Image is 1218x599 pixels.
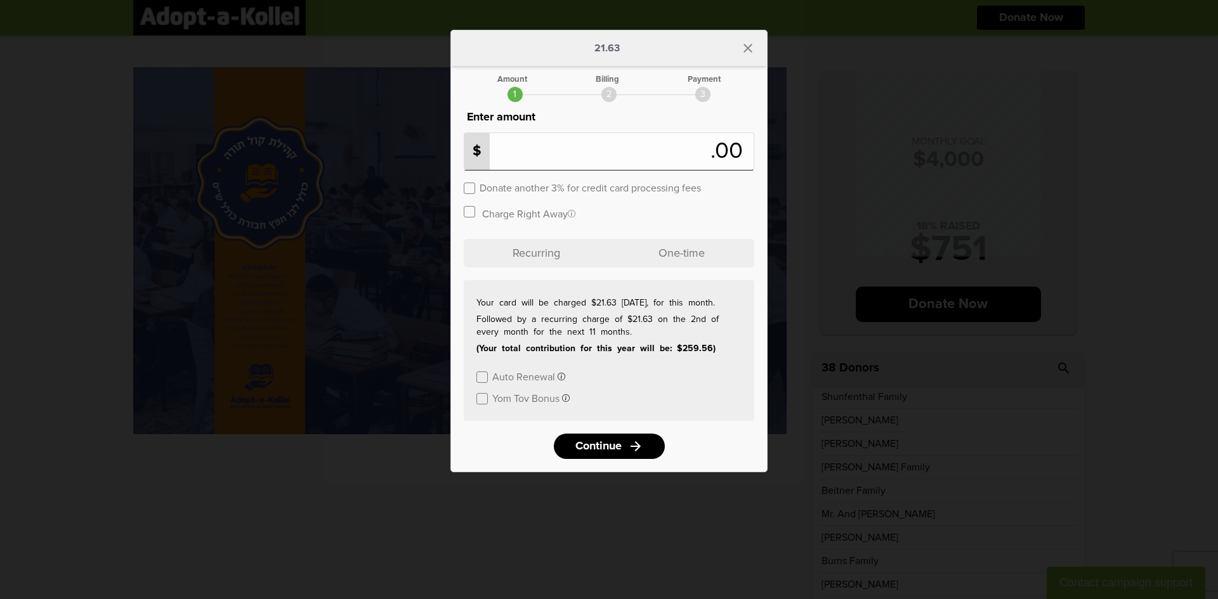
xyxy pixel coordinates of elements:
[492,370,555,382] label: Auto Renewal
[492,370,565,382] button: Auto Renewal
[596,75,619,84] div: Billing
[482,207,575,219] label: Charge Right Away
[710,140,749,163] span: .00
[464,239,609,267] p: Recurring
[507,87,523,102] div: 1
[492,392,560,404] label: Yom Tov Bonus
[476,342,742,355] p: (Your total contribution for this year will be: $259.56)
[601,87,617,102] div: 2
[575,441,622,452] span: Continue
[492,392,570,404] button: Yom Tov Bonus
[476,313,742,338] p: Followed by a recurring charge of $21.63 on the 2nd of every month for the next 11 months.
[628,439,643,454] i: arrow_forward
[464,108,754,126] p: Enter amount
[497,75,527,84] div: Amount
[695,87,710,102] div: 3
[609,239,754,267] p: One-time
[554,434,665,459] a: Continuearrow_forward
[480,181,701,193] label: Donate another 3% for credit card processing fees
[594,43,620,53] p: 21.63
[688,75,721,84] div: Payment
[476,297,742,309] p: Your card will be charged $21.63 [DATE], for this month.
[464,133,490,170] p: $
[740,41,756,56] i: close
